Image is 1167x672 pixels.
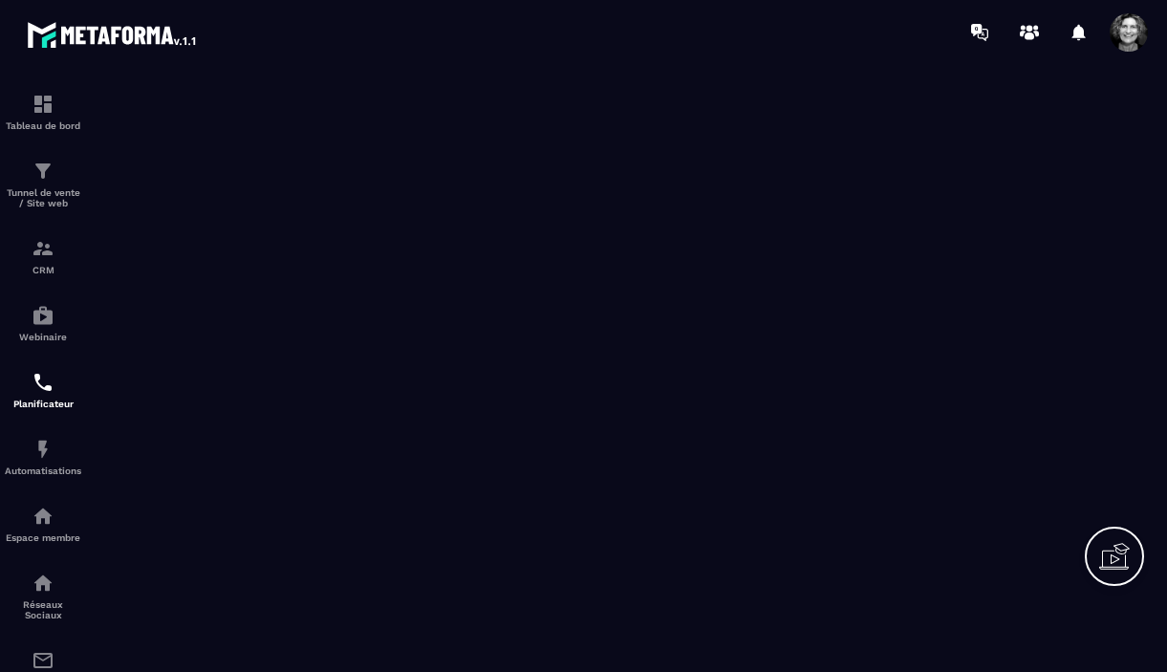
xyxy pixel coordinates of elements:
img: social-network [32,572,54,595]
img: automations [32,438,54,461]
img: logo [27,17,199,52]
p: Réseaux Sociaux [5,599,81,620]
a: schedulerschedulerPlanificateur [5,357,81,423]
img: formation [32,93,54,116]
a: formationformationTunnel de vente / Site web [5,145,81,223]
img: scheduler [32,371,54,394]
p: Tunnel de vente / Site web [5,187,81,208]
img: automations [32,304,54,327]
img: automations [32,505,54,528]
p: Tableau de bord [5,120,81,131]
p: Planificateur [5,399,81,409]
a: automationsautomationsAutomatisations [5,423,81,490]
p: CRM [5,265,81,275]
a: formationformationCRM [5,223,81,290]
img: formation [32,237,54,260]
p: Automatisations [5,466,81,476]
img: formation [32,160,54,183]
p: Espace membre [5,532,81,543]
a: automationsautomationsWebinaire [5,290,81,357]
a: social-networksocial-networkRéseaux Sociaux [5,557,81,635]
img: email [32,649,54,672]
p: Webinaire [5,332,81,342]
a: formationformationTableau de bord [5,78,81,145]
a: automationsautomationsEspace membre [5,490,81,557]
